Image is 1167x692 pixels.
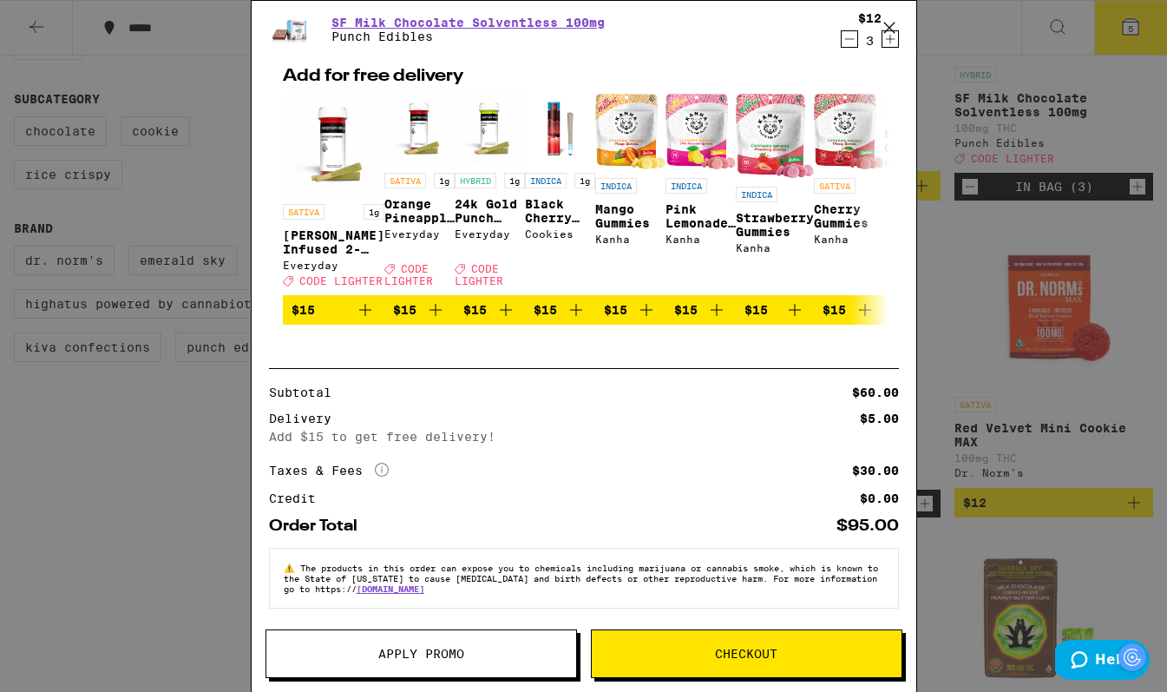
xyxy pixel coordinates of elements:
[814,295,884,325] button: Add to bag
[595,94,665,295] a: Open page for Mango Gummies from Kanha
[455,94,525,295] a: Open page for 24k Gold Punch Infused 2-Pack - 1g from Everyday
[823,303,846,317] span: $15
[378,648,464,660] span: Apply Promo
[858,34,882,48] div: 3
[595,234,665,245] div: Kanha
[504,173,525,188] p: 1g
[455,228,525,240] div: Everyday
[852,465,899,477] div: $30.00
[1055,640,1150,683] iframe: Opens a widget where you can find more information
[836,518,899,534] div: $95.00
[525,173,567,188] p: INDICA
[525,94,595,295] a: Open page for Black Cherry Gelato - 1g from Cookies
[455,295,525,325] button: Add to bag
[384,295,455,325] button: Add to bag
[814,202,884,230] p: Cherry Gummies
[384,263,433,287] span: CODE LIGHTER
[534,303,557,317] span: $15
[858,11,882,25] div: $12
[455,197,525,225] p: 24k Gold Punch Infused 2-Pack - 1g
[604,303,627,317] span: $15
[715,648,777,660] span: Checkout
[455,263,503,287] span: CODE LIGHTER
[525,295,595,325] button: Add to bag
[269,11,318,48] img: Punch Edibles - SF Milk Chocolate Solventless 100mg
[525,228,595,240] div: Cookies
[744,303,768,317] span: $15
[860,412,899,425] div: $5.00
[860,492,899,504] div: $0.00
[665,295,736,325] button: Add to bag
[665,202,736,230] p: Pink Lemonade Gummies
[357,583,424,594] a: [DOMAIN_NAME]
[574,173,595,188] p: 1g
[283,68,885,85] h2: Add for free delivery
[736,94,814,178] img: Kanha - Strawberry Gummies
[814,234,884,245] div: Kanha
[595,295,665,325] button: Add to bag
[331,30,605,43] p: Punch Edibles
[736,94,814,295] a: Open page for Strawberry Gummies from Kanha
[852,386,899,399] div: $60.00
[364,204,384,220] p: 1g
[595,94,665,169] img: Kanha - Mango Gummies
[269,463,389,478] div: Taxes & Fees
[283,94,384,195] img: Everyday - Jack Herer Infused 2-Pack - 1g
[283,260,384,271] div: Everyday
[665,234,736,245] div: Kanha
[841,30,858,48] button: Decrement
[665,178,707,194] p: INDICA
[736,211,814,239] p: Strawberry Gummies
[674,303,698,317] span: $15
[814,94,884,295] a: Open page for Cherry Gummies from Kanha
[284,563,878,594] span: The products in this order can expose you to chemicals including marijuana or cannabis smoke, whi...
[266,629,577,678] button: Apply Promo
[269,386,344,399] div: Subtotal
[269,518,370,534] div: Order Total
[463,303,487,317] span: $15
[292,303,315,317] span: $15
[283,295,384,325] button: Add to bag
[434,173,455,188] p: 1g
[525,197,595,225] p: Black Cherry Gelato - 1g
[665,94,736,295] a: Open page for Pink Lemonade Gummies from Kanha
[384,94,455,295] a: Open page for Orange Pineapple Infused 2-Pack - 1g from Everyday
[269,412,344,425] div: Delivery
[884,102,926,118] p: SATIVA
[884,94,954,295] a: Open page for Pineapple Gummies from Kanha
[299,275,383,287] span: CODE LIGHTER
[283,94,384,295] a: Open page for Jack Herer Infused 2-Pack - 1g from Everyday
[736,187,777,202] p: INDICA
[736,295,814,325] button: Add to bag
[893,303,916,317] span: $15
[736,242,814,254] div: Kanha
[455,173,496,188] p: HYBRID
[591,629,902,678] button: Checkout
[384,94,455,164] img: Everyday - Orange Pineapple Infused 2-Pack - 1g
[283,228,384,256] p: [PERSON_NAME] Infused 2-Pack - 1g
[331,16,605,30] a: SF Milk Chocolate Solventless 100mg
[665,94,736,169] img: Kanha - Pink Lemonade Gummies
[814,94,884,169] img: Kanha - Cherry Gummies
[455,94,525,164] img: Everyday - 24k Gold Punch Infused 2-Pack - 1g
[269,492,328,504] div: Credit
[884,295,954,325] button: Add to bag
[393,303,416,317] span: $15
[884,127,954,155] p: Pineapple Gummies
[884,158,954,169] div: Kanha
[814,178,856,194] p: SATIVA
[384,197,455,225] p: Orange Pineapple Infused 2-Pack - 1g
[595,178,637,194] p: INDICA
[525,94,595,164] img: Cookies - Black Cherry Gelato - 1g
[595,202,665,230] p: Mango Gummies
[384,228,455,240] div: Everyday
[269,425,899,449] div: Add $15 to get free delivery!
[284,563,300,573] span: ⚠️
[384,173,426,188] p: SATIVA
